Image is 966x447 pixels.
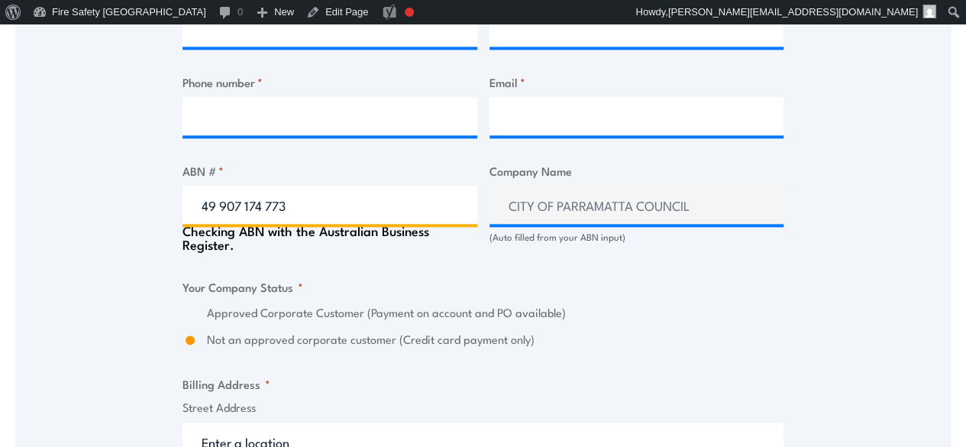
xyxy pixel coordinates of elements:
[183,278,303,296] legend: Your Company Status
[207,304,783,322] label: Approved Corporate Customer (Payment on account and PO available)
[183,375,270,393] legend: Billing Address
[489,230,784,245] div: (Auto filled from your ABN input)
[489,73,784,91] label: Email
[183,399,783,416] label: Street Address
[405,8,414,17] div: Focus keyphrase not set
[183,162,477,180] label: ABN #
[489,162,784,180] label: Company Name
[207,331,783,348] label: Not an approved corporate customer (Credit card payment only)
[183,224,477,251] div: Checking ABN with the Australian Business Register.
[183,73,477,91] label: Phone number
[668,6,918,18] span: [PERSON_NAME][EMAIL_ADDRESS][DOMAIN_NAME]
